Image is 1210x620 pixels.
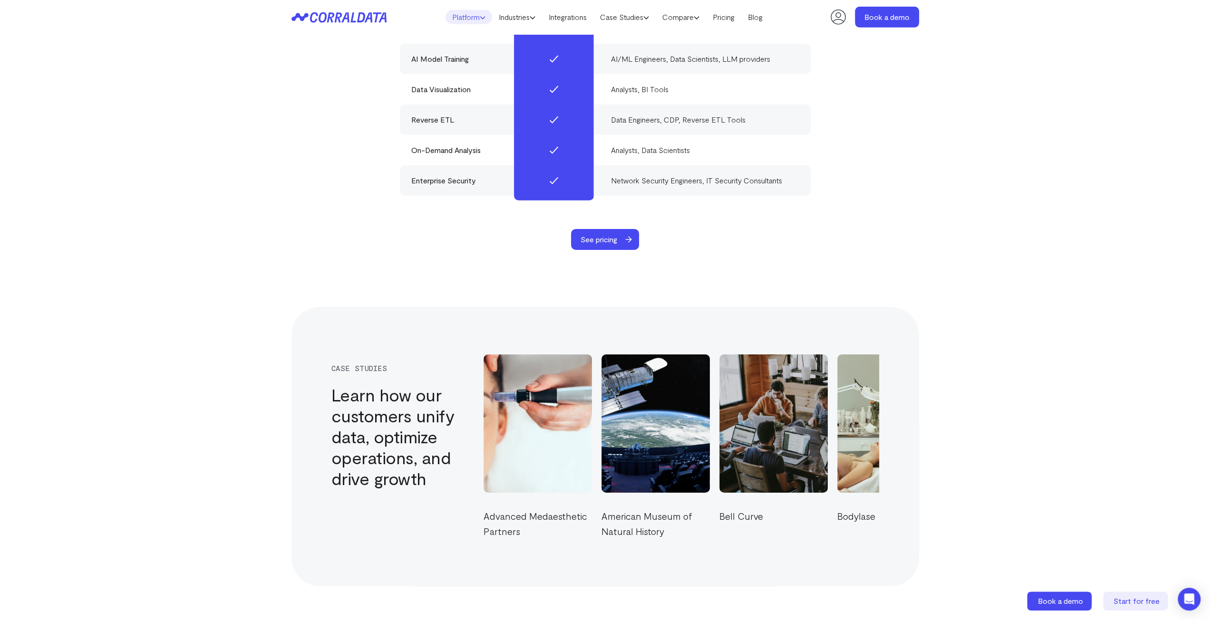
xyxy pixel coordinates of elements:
div: Enterprise Security [411,175,600,186]
div: Data Engineers, CDP, Reverse ETL Tools [611,114,799,125]
a: Book a demo [1027,591,1094,610]
div: Analysts, BI Tools [611,84,799,95]
h3: Learn how our customers unify data, optimize operations, and drive growth [331,384,467,489]
a: Pricing [706,10,741,24]
div: Analysts, Data Scientists [611,144,799,156]
p: Bell Curve [412,508,520,524]
p: Bodylase [530,508,638,524]
a: Case Studies [593,10,656,24]
div: AI/ML Engineers, Data Scientists, LLM providers [611,53,799,65]
p: Geode Health [765,508,874,524]
a: Compare [656,10,706,24]
span: Book a demo [1038,596,1083,605]
a: Blog [741,10,769,24]
a: Platform [445,10,492,24]
a: Start for free [1103,591,1170,610]
a: Integrations [542,10,593,24]
div: Open Intercom Messenger [1178,588,1200,610]
div: AI Model Training [411,53,600,65]
a: See pricing [571,229,648,250]
span: Start for free [1113,596,1160,605]
p: Evolvetogether [648,508,756,524]
div: On-Demand Analysis [411,144,600,156]
span: See pricing [571,229,627,250]
div: Reverse ETL [411,114,600,125]
div: case studies [331,364,467,372]
div: Data Visualization [411,84,600,95]
a: Industries [492,10,542,24]
a: Book a demo [855,7,919,28]
div: Network Security Engineers, IT Security Consultants [611,175,799,186]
